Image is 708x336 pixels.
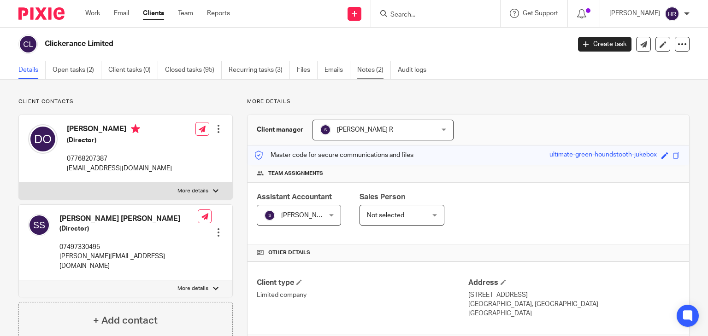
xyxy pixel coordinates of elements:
[93,313,158,328] h4: + Add contact
[468,300,680,309] p: [GEOGRAPHIC_DATA], [GEOGRAPHIC_DATA]
[247,98,690,105] p: More details
[257,278,468,288] h4: Client type
[28,124,58,154] img: svg%3E
[254,151,413,160] p: Master code for secure communications and files
[337,127,393,133] span: [PERSON_NAME] R
[665,6,679,21] img: svg%3E
[549,150,657,161] div: ultimate-green-houndstooth-jukebox
[257,125,303,134] h3: Client manager
[268,170,323,177] span: Team assignments
[324,61,350,79] a: Emails
[367,212,404,219] span: Not selected
[28,214,50,236] img: svg%3E
[85,9,100,18] a: Work
[320,124,331,135] img: svg%3E
[114,9,129,18] a: Email
[45,39,460,49] h2: Clickerance Limited
[297,61,318,79] a: Files
[389,11,472,19] input: Search
[229,61,290,79] a: Recurring tasks (3)
[177,187,208,195] p: More details
[67,124,172,136] h4: [PERSON_NAME]
[53,61,101,79] a: Open tasks (2)
[357,61,391,79] a: Notes (2)
[108,61,158,79] a: Client tasks (0)
[178,9,193,18] a: Team
[18,7,65,20] img: Pixie
[360,193,405,201] span: Sales Person
[207,9,230,18] a: Reports
[18,98,233,105] p: Client contacts
[268,249,310,256] span: Other details
[59,243,198,252] p: 07497330495
[67,164,172,173] p: [EMAIL_ADDRESS][DOMAIN_NAME]
[67,136,172,145] h5: (Director)
[523,10,558,17] span: Get Support
[59,252,198,271] p: [PERSON_NAME][EMAIL_ADDRESS][DOMAIN_NAME]
[18,61,46,79] a: Details
[398,61,433,79] a: Audit logs
[67,154,172,163] p: 07768207387
[257,290,468,300] p: Limited company
[468,290,680,300] p: [STREET_ADDRESS]
[143,9,164,18] a: Clients
[609,9,660,18] p: [PERSON_NAME]
[18,35,38,54] img: svg%3E
[468,278,680,288] h4: Address
[59,214,198,224] h4: [PERSON_NAME] [PERSON_NAME]
[131,124,140,133] i: Primary
[468,309,680,318] p: [GEOGRAPHIC_DATA]
[578,37,631,52] a: Create task
[165,61,222,79] a: Closed tasks (95)
[177,285,208,292] p: More details
[281,212,337,219] span: [PERSON_NAME] R
[257,193,332,201] span: Assistant Accountant
[59,224,198,233] h5: (Director)
[264,210,275,221] img: svg%3E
